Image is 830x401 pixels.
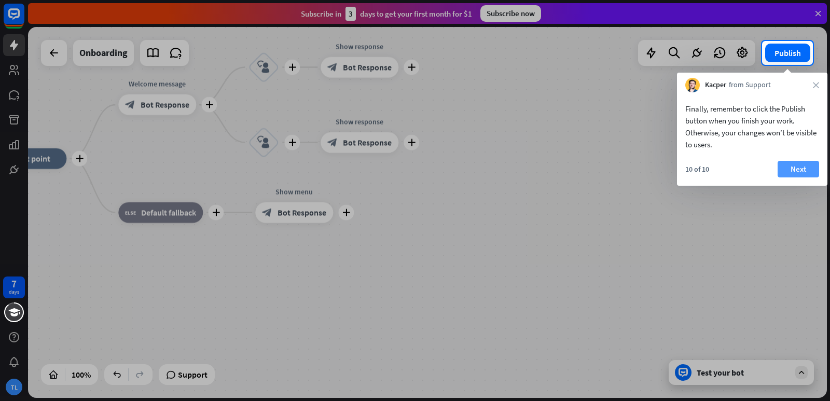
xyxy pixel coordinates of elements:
[813,82,819,88] i: close
[729,80,771,90] span: from Support
[778,161,819,177] button: Next
[685,164,709,174] div: 10 of 10
[705,80,726,90] span: Kacper
[765,44,810,62] button: Publish
[685,103,819,150] div: Finally, remember to click the Publish button when you finish your work. Otherwise, your changes ...
[8,4,39,35] button: Open LiveChat chat widget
